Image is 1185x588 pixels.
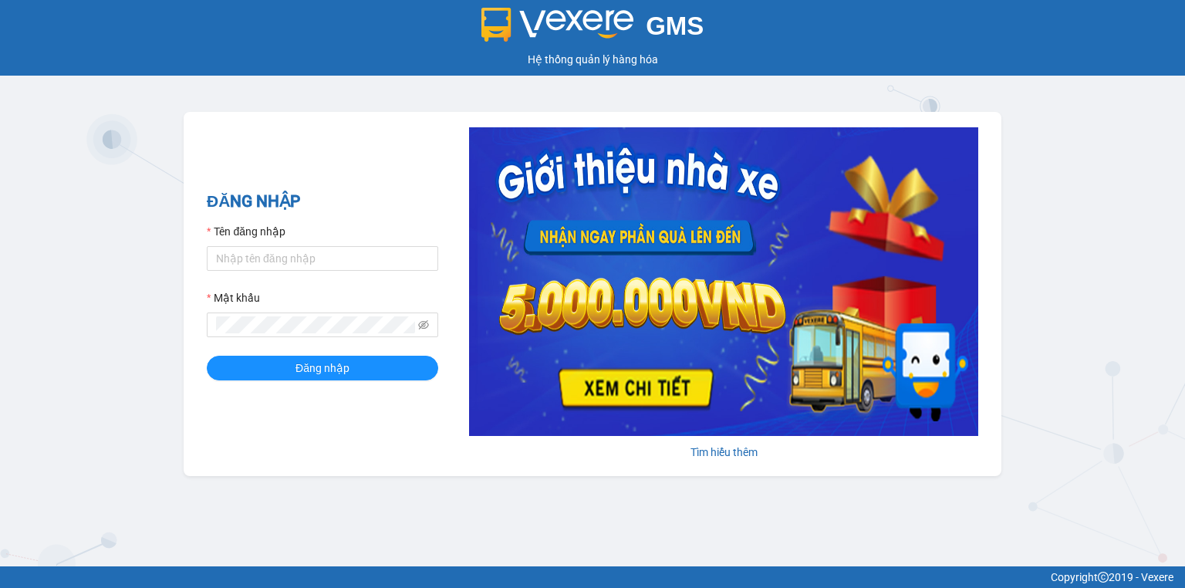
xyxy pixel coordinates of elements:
span: copyright [1098,572,1109,583]
input: Mật khẩu [216,316,415,333]
span: eye-invisible [418,319,429,330]
div: Copyright 2019 - Vexere [12,569,1173,586]
label: Tên đăng nhập [207,223,285,240]
button: Đăng nhập [207,356,438,380]
div: Hệ thống quản lý hàng hóa [4,51,1181,68]
img: banner-0 [469,127,978,436]
h2: ĐĂNG NHẬP [207,189,438,215]
div: Tìm hiểu thêm [469,444,978,461]
a: GMS [481,23,704,35]
label: Mật khẩu [207,289,260,306]
span: GMS [646,12,704,40]
input: Tên đăng nhập [207,246,438,271]
img: logo 2 [481,8,634,42]
span: Đăng nhập [295,360,349,377]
